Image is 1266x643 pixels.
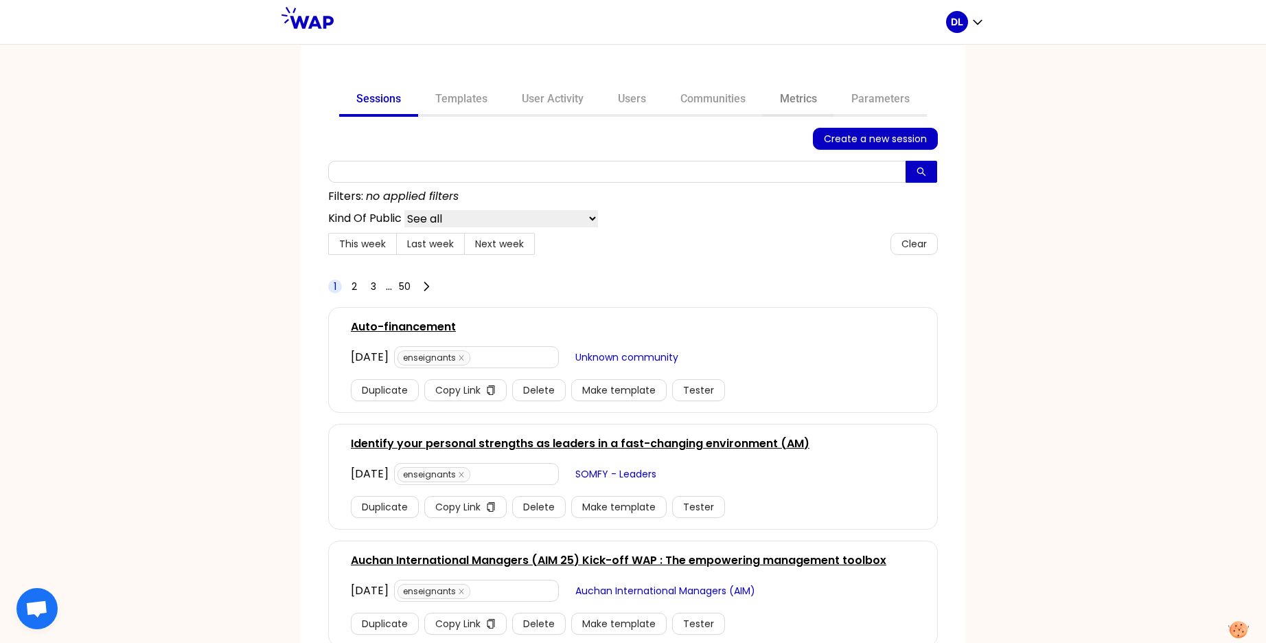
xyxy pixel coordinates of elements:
[564,580,766,602] button: Auchan International Managers (AIM)
[901,236,927,251] span: Clear
[351,496,419,518] button: Duplicate
[575,583,755,598] span: Auchan International Managers (AIM)
[362,383,408,398] span: Duplicate
[575,466,656,482] span: SOMFY - Leaders
[366,188,459,205] p: no applied filters
[834,84,927,117] a: Parameters
[523,499,555,515] span: Delete
[663,84,763,117] a: Communities
[351,349,389,365] div: [DATE]
[512,613,566,635] button: Delete
[351,552,886,569] a: Auchan International Managers (AIM 25) Kick-off WAP : The empowering management toolbox
[351,613,419,635] button: Duplicate
[424,379,507,401] button: Copy Linkcopy
[328,210,402,227] p: Kind Of Public
[582,383,656,398] span: Make template
[458,354,465,361] span: close
[486,619,496,630] span: copy
[672,613,725,635] button: Tester
[564,463,667,485] button: SOMFY - Leaders
[351,319,456,335] a: Auto-financement
[424,613,507,635] button: Copy Linkcopy
[582,499,656,515] span: Make template
[512,379,566,401] button: Delete
[890,233,938,255] button: Clear
[564,346,689,368] button: Unknown community
[601,84,663,117] a: Users
[435,383,481,398] span: Copy Link
[505,84,601,117] a: User Activity
[362,499,408,515] span: Duplicate
[418,84,505,117] a: Templates
[951,15,963,29] p: DL
[351,379,419,401] button: Duplicate
[398,467,470,482] span: enseignants
[386,278,392,295] span: ...
[672,379,725,401] button: Tester
[407,237,454,251] span: Last week
[917,167,926,178] span: search
[575,350,678,365] span: Unknown community
[339,237,386,251] span: This week
[458,471,465,478] span: close
[523,616,555,631] span: Delete
[334,280,336,293] span: 1
[458,588,465,595] span: close
[906,161,937,183] button: search
[362,616,408,631] span: Duplicate
[683,383,714,398] span: Tester
[398,350,470,365] span: enseignants
[571,496,667,518] button: Make template
[371,280,376,293] span: 3
[824,131,927,146] span: Create a new session
[16,588,58,629] a: Ouvrir le chat
[571,613,667,635] button: Make template
[486,385,496,396] span: copy
[352,280,357,293] span: 2
[328,188,363,205] p: Filters:
[571,379,667,401] button: Make template
[398,584,470,599] span: enseignants
[672,496,725,518] button: Tester
[339,84,418,117] a: Sessions
[683,499,714,515] span: Tester
[399,280,411,293] span: 50
[351,583,389,599] div: [DATE]
[946,11,985,33] button: DL
[435,499,481,515] span: Copy Link
[523,383,555,398] span: Delete
[435,616,481,631] span: Copy Link
[512,496,566,518] button: Delete
[763,84,834,117] a: Metrics
[582,616,656,631] span: Make template
[351,436,809,452] a: Identify your personal strengths as leaders in a fast-changing environment (AM)
[351,466,389,482] div: [DATE]
[475,237,524,251] span: Next week
[813,128,938,150] button: Create a new session
[683,616,714,631] span: Tester
[486,502,496,513] span: copy
[424,496,507,518] button: Copy Linkcopy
